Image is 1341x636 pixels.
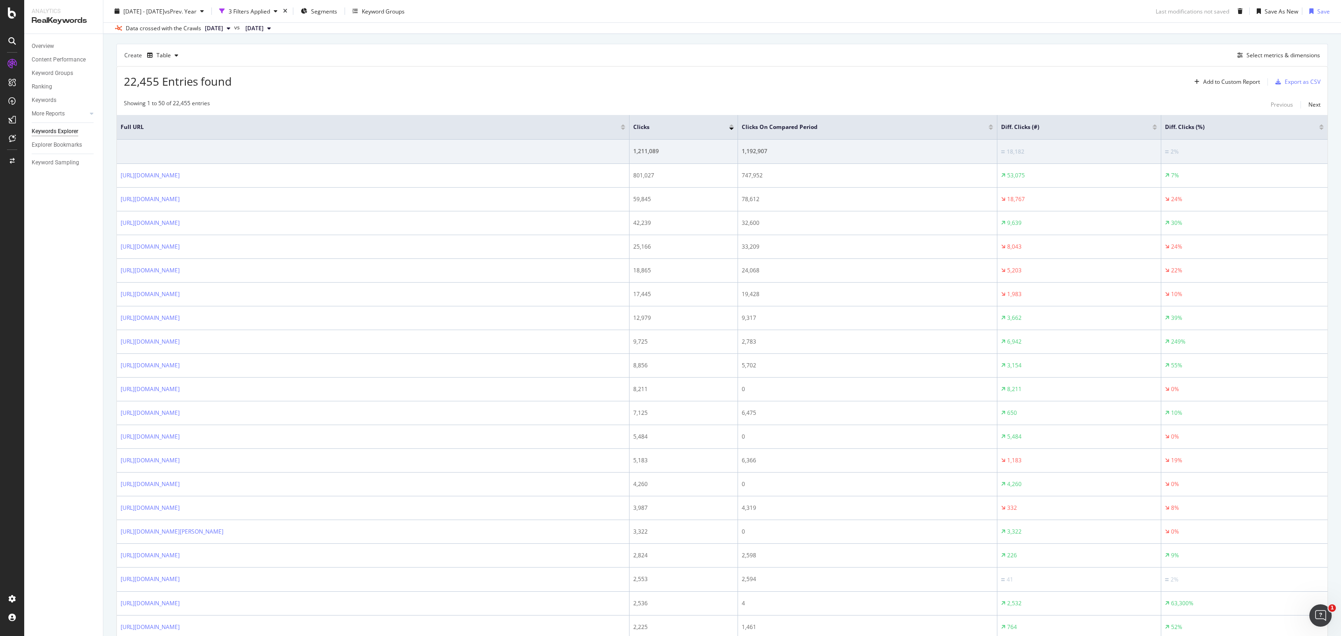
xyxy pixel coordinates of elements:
div: Content Performance [32,55,86,65]
div: 332 [1007,504,1017,512]
div: 3,987 [633,504,734,512]
div: Explorer Bookmarks [32,140,82,150]
a: [URL][DOMAIN_NAME] [121,290,180,298]
div: Table [156,53,171,58]
a: More Reports [32,109,87,119]
button: [DATE] [242,23,275,34]
span: Diff. Clicks (#) [1001,123,1138,131]
div: 6,366 [742,456,993,465]
div: Data crossed with the Crawls [126,24,201,33]
div: 2,594 [742,575,993,583]
button: Select metrics & dimensions [1233,50,1320,61]
div: 32,600 [742,219,993,227]
span: vs [234,23,242,32]
div: 2,783 [742,338,993,346]
div: 9% [1171,551,1179,560]
div: Next [1308,101,1321,108]
a: Keywords Explorer [32,127,96,136]
div: 4 [742,599,993,608]
div: 2,225 [633,623,734,631]
button: Save [1306,4,1330,19]
div: 10% [1171,409,1182,417]
div: 5,203 [1007,266,1022,275]
div: Last modifications not saved [1156,7,1229,15]
div: 22% [1171,266,1182,275]
a: [URL][DOMAIN_NAME] [121,433,180,441]
div: 1,211,089 [633,147,734,156]
div: 8% [1171,504,1179,512]
div: 78,612 [742,195,993,203]
a: Overview [32,41,96,51]
a: Keywords [32,95,96,105]
div: 33,209 [742,243,993,251]
div: More Reports [32,109,65,119]
div: 30% [1171,219,1182,227]
a: [URL][DOMAIN_NAME] [121,243,180,251]
div: 2,553 [633,575,734,583]
button: 3 Filters Applied [216,4,281,19]
div: 1,192,907 [742,147,993,156]
button: [DATE] - [DATE]vsPrev. Year [111,4,208,19]
a: [URL][DOMAIN_NAME] [121,171,180,180]
a: [URL][DOMAIN_NAME] [121,480,180,488]
a: [URL][DOMAIN_NAME] [121,599,180,608]
div: 18,865 [633,266,734,275]
div: 650 [1007,409,1017,417]
div: 5,183 [633,456,734,465]
a: [URL][DOMAIN_NAME] [121,195,180,203]
div: 6,942 [1007,338,1022,346]
a: [URL][DOMAIN_NAME] [121,575,180,583]
div: 3,322 [633,528,734,536]
div: 1,983 [1007,290,1022,298]
div: 3,662 [1007,314,1022,322]
div: Ranking [32,82,52,92]
span: Segments [311,7,337,15]
button: Next [1308,99,1321,110]
div: 3 Filters Applied [229,7,270,15]
a: [URL][DOMAIN_NAME] [121,623,180,631]
div: 59,845 [633,195,734,203]
div: 25,166 [633,243,734,251]
img: Equal [1001,578,1005,581]
div: 5,484 [633,433,734,441]
img: Equal [1165,150,1169,153]
div: 8,211 [1007,385,1022,393]
div: 52% [1171,623,1182,631]
button: Table [143,48,182,63]
div: 24% [1171,195,1182,203]
div: 7,125 [633,409,734,417]
a: Content Performance [32,55,96,65]
span: Diff. Clicks (%) [1165,123,1305,131]
div: 249% [1171,338,1185,346]
a: [URL][DOMAIN_NAME] [121,456,180,465]
div: 24,068 [742,266,993,275]
div: 19% [1171,456,1182,465]
div: Previous [1271,101,1293,108]
button: [DATE] [201,23,234,34]
a: [URL][DOMAIN_NAME] [121,361,180,370]
div: Create [124,48,182,63]
div: 226 [1007,551,1017,560]
div: Save [1317,7,1330,15]
div: Keyword Groups [362,7,405,15]
div: 2% [1171,148,1178,156]
div: 63,300% [1171,599,1193,608]
span: 2024 Sep. 20th [245,24,264,33]
div: 18,767 [1007,195,1025,203]
div: Select metrics & dimensions [1246,51,1320,59]
span: Full URL [121,123,607,131]
div: Overview [32,41,54,51]
a: [URL][DOMAIN_NAME] [121,314,180,322]
div: 19,428 [742,290,993,298]
div: 42,239 [633,219,734,227]
div: 4,260 [1007,480,1022,488]
div: 6,475 [742,409,993,417]
span: 22,455 Entries found [124,74,232,89]
div: 1,183 [1007,456,1022,465]
div: 4,319 [742,504,993,512]
div: 41 [1007,575,1013,584]
div: Analytics [32,7,95,15]
div: 1,461 [742,623,993,631]
button: Segments [297,4,341,19]
span: vs Prev. Year [164,7,196,15]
